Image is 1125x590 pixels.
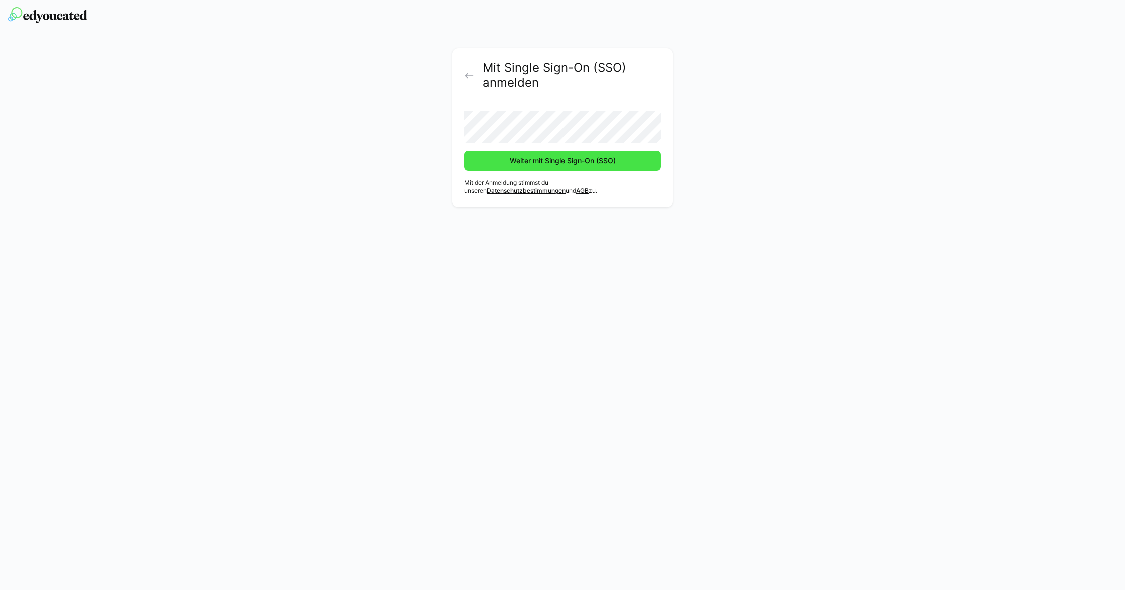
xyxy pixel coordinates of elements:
[8,7,87,23] img: edyoucated
[464,179,661,195] p: Mit der Anmeldung stimmst du unseren und zu.
[576,187,589,194] a: AGB
[483,60,661,90] h2: Mit Single Sign-On (SSO) anmelden
[487,187,566,194] a: Datenschutzbestimmungen
[508,156,617,166] span: Weiter mit Single Sign-On (SSO)
[464,151,661,171] button: Weiter mit Single Sign-On (SSO)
